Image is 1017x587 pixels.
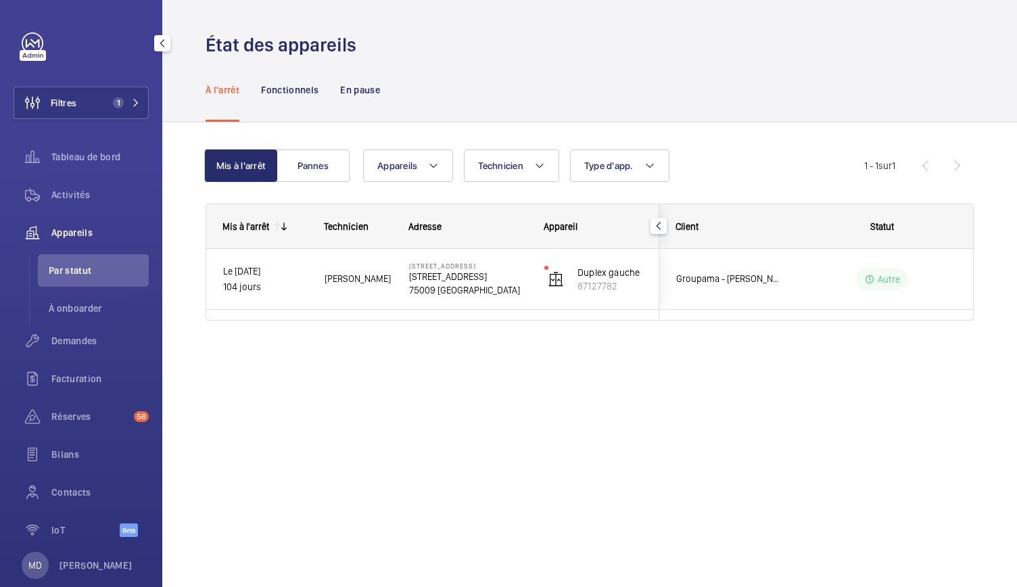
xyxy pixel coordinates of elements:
span: [PERSON_NAME] [325,271,392,287]
span: Technicien [478,160,523,171]
span: sur [878,160,892,171]
h1: État des appareils [206,32,364,57]
p: En pause [340,83,380,97]
div: Appareil [544,221,643,232]
span: Appareils [377,160,417,171]
p: 87127782 [577,279,642,293]
span: IoT [51,523,120,537]
p: À l'arrêt [206,83,239,97]
p: [STREET_ADDRESS] [409,262,527,270]
p: Le [DATE] [223,264,307,279]
span: Groupama - [PERSON_NAME] [676,271,780,287]
span: Technicien [324,221,369,232]
span: Contacts [51,486,149,499]
span: Filtres [51,96,76,110]
div: Mis à l'arrêt [222,221,269,232]
p: Duplex gauche [577,266,642,279]
span: À onboarder [49,302,149,315]
span: Facturation [51,372,149,385]
button: Mis à l'arrêt [204,149,277,182]
span: Beta [120,523,138,537]
span: 1 [113,97,124,108]
button: Filtres1 [14,87,149,119]
span: Tableau de bord [51,150,149,164]
span: Activités [51,188,149,202]
span: Type d'app. [584,160,634,171]
span: Par statut [49,264,149,277]
button: Appareils [363,149,453,182]
p: 104 jours [223,279,307,295]
span: 58 [134,411,149,422]
span: 1 - 1 1 [864,161,895,170]
button: Pannes [277,149,350,182]
p: [STREET_ADDRESS] [409,270,527,283]
span: Demandes [51,334,149,348]
span: Appareils [51,226,149,239]
button: Technicien [464,149,559,182]
p: Fonctionnels [261,83,318,97]
p: Autre [878,273,900,286]
span: Réserves [51,410,128,423]
span: Statut [870,221,894,232]
p: 75009 [GEOGRAPHIC_DATA] [409,283,527,297]
button: Type d'app. [570,149,669,182]
p: MD [28,559,42,572]
span: Bilans [51,448,149,461]
span: Client [676,221,699,232]
span: Adresse [408,221,442,232]
p: [PERSON_NAME] [60,559,133,572]
img: elevator.svg [548,271,564,287]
